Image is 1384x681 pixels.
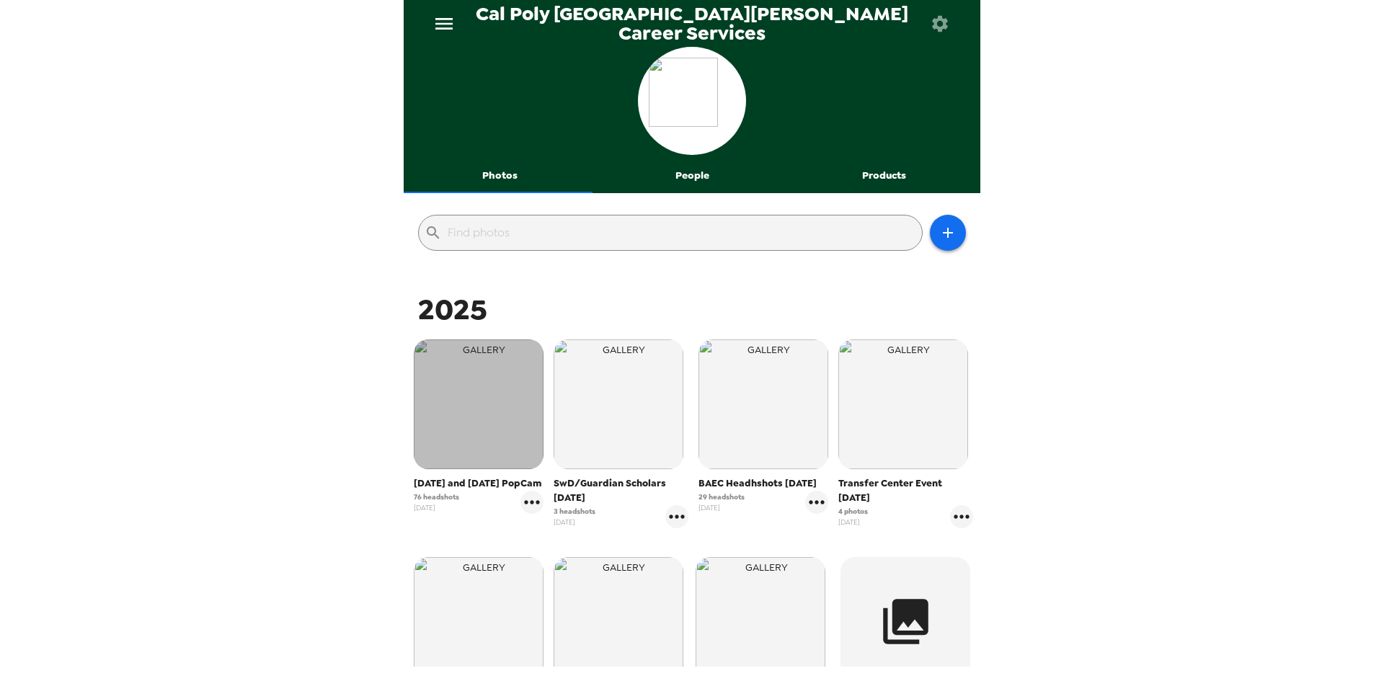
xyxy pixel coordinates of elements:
[554,506,595,517] span: 3 headshots
[467,4,916,43] span: Cal Poly [GEOGRAPHIC_DATA][PERSON_NAME] Career Services
[950,505,973,528] button: gallery menu
[838,476,974,505] span: Transfer Center Event [DATE]
[418,290,487,329] span: 2025
[404,159,596,193] button: Photos
[838,339,968,469] img: gallery
[414,476,544,491] span: [DATE] and [DATE] PopCam
[596,159,789,193] button: People
[698,339,828,469] img: gallery
[838,506,868,517] span: 4 photos
[665,505,688,528] button: gallery menu
[554,339,683,469] img: gallery
[805,491,828,514] button: gallery menu
[698,476,828,491] span: BAEC Headhshots [DATE]
[698,502,745,513] span: [DATE]
[838,517,868,528] span: [DATE]
[448,221,916,244] input: Find photos
[698,491,745,502] span: 29 headshots
[788,159,980,193] button: Products
[414,339,544,469] img: gallery
[414,491,459,502] span: 76 headshots
[520,491,544,514] button: gallery menu
[554,517,595,528] span: [DATE]
[649,58,735,144] img: org logo
[414,502,459,513] span: [DATE]
[554,476,689,505] span: SwD/Guardian Scholars [DATE]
